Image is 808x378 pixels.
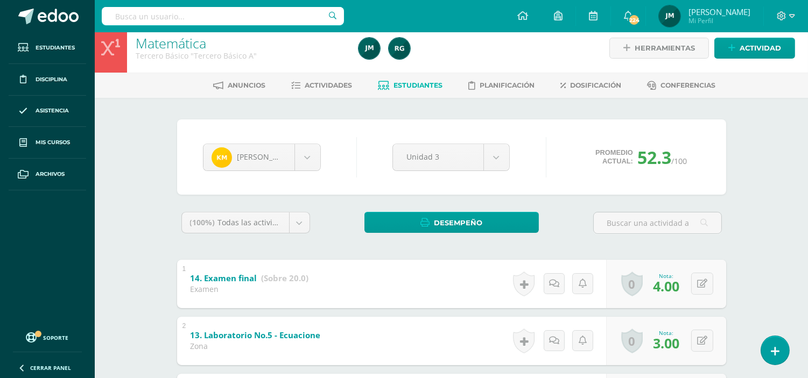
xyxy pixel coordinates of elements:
strong: (Sobre 20.0) [262,273,309,283]
span: Actividad [740,38,781,58]
div: Tercero Básico 'Tercero Básico A' [136,51,346,61]
span: Anuncios [228,81,265,89]
span: /100 [671,156,687,166]
span: [PERSON_NAME] [237,152,298,162]
span: Mis cursos [36,138,70,147]
a: Actividades [291,77,352,94]
a: Matemática [136,34,206,52]
span: Dosificación [570,81,621,89]
a: Soporte [13,330,82,344]
span: Estudiantes [36,44,75,52]
a: (100%)Todas las actividades de esta unidad [182,212,310,233]
a: [PERSON_NAME] [203,144,320,170]
a: 14. Examen final (Sobre 20.0) [191,270,309,287]
a: Herramientas [609,38,709,59]
a: 0 [621,329,643,353]
a: 13. Laboratorio No.5 - Ecuaciones cuadráticas [191,327,421,344]
a: Asistencia [9,96,86,127]
a: Estudiantes [378,77,442,94]
div: Nota: [653,329,679,337]
a: Archivos [9,159,86,190]
a: Dosificación [560,77,621,94]
span: Asistencia [36,106,69,115]
img: 12b7c84a092dbc0c2c2dfa63a40b0068.png [659,5,680,27]
b: 13. Laboratorio No.5 - Ecuaciones cuadráticas [191,330,375,340]
input: Buscar una actividad aquí... [594,212,721,233]
span: Cerrar panel [30,364,71,372]
span: Soporte [44,334,69,341]
span: Unidad 3 [406,144,470,169]
span: 4.00 [653,277,679,295]
div: Nota: [653,272,679,280]
span: 52.3 [637,146,671,169]
span: 3.00 [653,334,679,352]
a: Unidad 3 [393,144,509,170]
img: 12b7c84a092dbc0c2c2dfa63a40b0068.png [359,38,380,59]
input: Busca un usuario... [102,7,344,25]
a: Planificación [468,77,535,94]
span: Desempeño [434,213,482,233]
span: Archivos [36,170,65,179]
h1: Matemática [136,35,346,51]
span: Estudiantes [394,81,442,89]
span: Disciplina [36,75,67,84]
span: Promedio actual: [595,148,633,166]
a: Conferencias [647,77,715,94]
span: Todas las actividades de esta unidad [218,217,352,227]
a: Disciplina [9,64,86,96]
a: Actividad [714,38,795,59]
img: e044b199acd34bf570a575bac584e1d1.png [389,38,410,59]
a: Desempeño [364,212,539,233]
span: Planificación [480,81,535,89]
span: Mi Perfil [688,16,750,25]
div: Zona [191,341,320,351]
img: a72e9b6861a4f4c7782b84146497e303.png [212,147,232,168]
span: [PERSON_NAME] [688,6,750,17]
a: Estudiantes [9,32,86,64]
span: Conferencias [661,81,715,89]
span: (100%) [190,217,215,227]
span: 224 [628,14,640,26]
a: Anuncios [213,77,265,94]
b: 14. Examen final [191,273,257,283]
a: Mis cursos [9,127,86,159]
div: Examen [191,284,309,294]
span: Actividades [305,81,352,89]
a: 0 [621,272,643,296]
span: Herramientas [635,38,695,58]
